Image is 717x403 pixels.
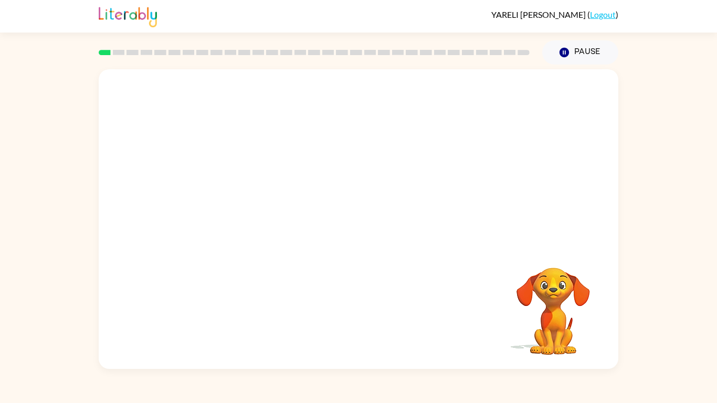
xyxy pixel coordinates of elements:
[542,40,618,65] button: Pause
[501,251,606,356] video: Your browser must support playing .mp4 files to use Literably. Please try using another browser.
[491,9,618,19] div: ( )
[99,4,157,27] img: Literably
[491,9,587,19] span: YARELI [PERSON_NAME]
[590,9,616,19] a: Logout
